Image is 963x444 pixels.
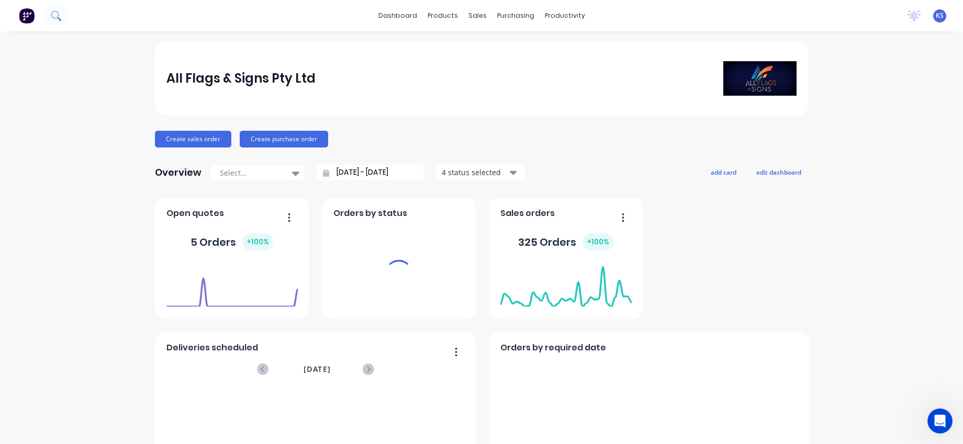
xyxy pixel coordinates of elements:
button: add card [704,165,743,179]
div: + 100 % [583,233,613,251]
iframe: Intercom live chat [927,408,953,434]
img: Factory [19,8,35,24]
a: dashboard [373,8,422,24]
span: Open quotes [166,207,224,220]
div: + 100 % [242,233,273,251]
span: [DATE] [304,363,331,375]
div: All Flags & Signs Pty Ltd [166,68,316,89]
div: productivity [540,8,590,24]
button: edit dashboard [749,165,808,179]
button: Create sales order [155,131,231,147]
div: Overview [155,162,201,183]
div: 4 status selected [442,167,508,178]
div: 325 Orders [518,233,613,251]
div: products [422,8,463,24]
span: Sales orders [500,207,555,220]
img: All Flags & Signs Pty Ltd [723,61,797,96]
button: Create purchase order [240,131,328,147]
div: purchasing [492,8,540,24]
div: sales [463,8,492,24]
span: KS [936,11,944,20]
div: 5 Orders [191,233,273,251]
button: 4 status selected [436,165,525,180]
span: Orders by status [333,207,407,220]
